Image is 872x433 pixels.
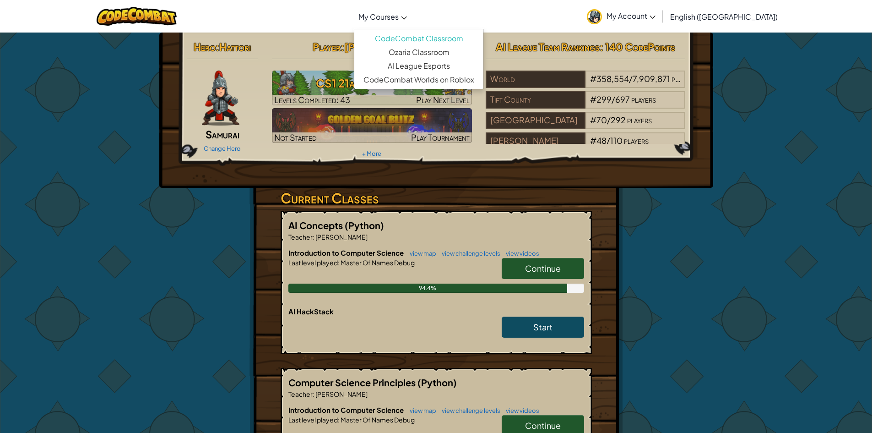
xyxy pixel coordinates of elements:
[288,219,345,231] span: AI Concepts
[362,150,381,157] a: + More
[607,11,655,21] span: My Account
[612,94,615,104] span: /
[590,135,596,146] span: #
[501,250,539,257] a: view videos
[486,132,585,150] div: [PERSON_NAME]
[206,128,239,141] span: Samurai
[596,94,612,104] span: 299
[582,2,660,31] a: My Account
[596,135,607,146] span: 48
[486,100,686,110] a: Tift County#299/697players
[624,135,649,146] span: players
[354,4,412,29] a: My Courses
[272,108,472,143] a: Not StartedPlay Tournament
[313,390,314,398] span: :
[486,79,686,90] a: World#358,554/7,909,871players
[631,94,656,104] span: players
[194,40,216,53] span: Hero
[288,406,405,414] span: Introduction to Computer Science
[354,59,483,73] a: AI League Esports
[274,94,350,105] span: Levels Completed: 43
[288,416,338,424] span: Last level played
[281,188,592,208] h3: Current Classes
[590,94,596,104] span: #
[596,73,629,84] span: 358,554
[216,40,219,53] span: :
[354,45,483,59] a: Ozaria Classroom
[590,73,596,84] span: #
[272,73,472,93] h3: CS1 21a: Lowly Kithmen
[288,284,568,293] div: 94.4%
[633,73,670,84] span: 7,909,871
[672,73,696,84] span: players
[600,40,675,53] span: : 140 CodePoints
[288,390,313,398] span: Teacher
[272,71,472,105] img: CS1 21a: Lowly Kithmen
[607,135,610,146] span: /
[610,135,623,146] span: 110
[288,307,334,316] span: AI HackStack
[204,145,241,152] a: Change Hero
[417,377,457,388] span: (Python)
[486,141,686,152] a: [PERSON_NAME]#48/110players
[358,12,399,22] span: My Courses
[341,40,344,53] span: :
[340,416,415,424] span: Master Of Names Debug
[611,115,626,125] span: 292
[486,112,585,129] div: [GEOGRAPHIC_DATA]
[486,121,686,131] a: [GEOGRAPHIC_DATA]#70/292players
[405,407,436,414] a: view map
[525,420,561,431] span: Continue
[288,248,405,257] span: Introduction to Computer Science
[288,377,417,388] span: Computer Science Principles
[340,258,415,267] span: Master Of Names Debug
[97,7,177,26] img: CodeCombat logo
[629,73,633,84] span: /
[338,258,340,267] span: :
[627,115,652,125] span: players
[274,132,317,143] span: Not Started
[486,91,585,109] div: Tift County
[313,233,314,241] span: :
[525,263,561,274] span: Continue
[615,94,630,104] span: 697
[670,12,778,22] span: English ([GEOGRAPHIC_DATA])
[313,40,341,53] span: Player
[405,250,436,257] a: view map
[587,9,602,24] img: avatar
[354,32,483,45] a: CodeCombat Classroom
[314,233,368,241] span: [PERSON_NAME]
[202,71,239,126] img: samurai.pose.png
[501,407,539,414] a: view videos
[437,407,500,414] a: view challenge levels
[411,132,470,143] span: Play Tournament
[344,40,431,53] span: [PERSON_NAME]
[219,40,251,53] span: Hattori
[590,115,596,125] span: #
[338,416,340,424] span: :
[345,219,384,231] span: (Python)
[437,250,500,257] a: view challenge levels
[354,73,483,87] a: CodeCombat Worlds on Roblox
[416,94,470,105] span: Play Next Level
[486,71,585,88] div: World
[272,71,472,105] a: Play Next Level
[533,322,552,332] span: Start
[314,390,368,398] span: [PERSON_NAME]
[607,115,611,125] span: /
[272,108,472,143] img: Golden Goal
[496,40,600,53] span: AI League Team Rankings
[596,115,607,125] span: 70
[288,258,338,267] span: Last level played
[502,317,584,338] a: Start
[666,4,782,29] a: English ([GEOGRAPHIC_DATA])
[288,233,313,241] span: Teacher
